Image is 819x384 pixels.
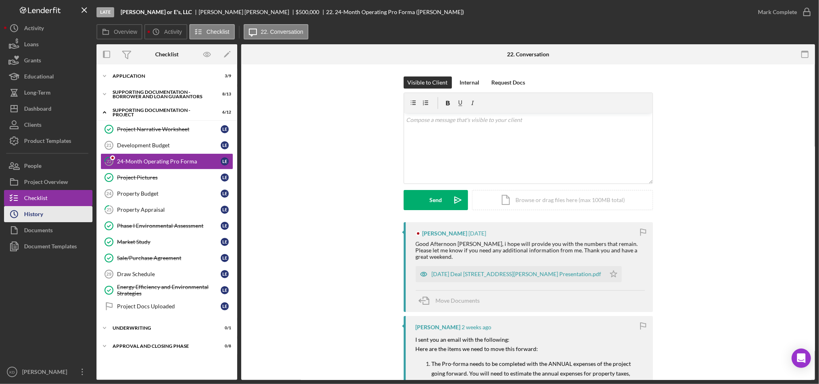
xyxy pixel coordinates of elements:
[221,141,229,149] div: L E
[101,282,233,298] a: Energy Efficiency and Environmental StrategiesLE
[107,207,111,212] tspan: 25
[101,298,233,314] a: Project Docs UploadedLE
[416,345,538,352] span: Here are the items we need to move this forward:
[436,297,480,304] span: Move Documents
[221,270,229,278] div: L E
[221,302,229,310] div: L E
[144,24,187,39] button: Activity
[423,230,468,237] div: [PERSON_NAME]
[432,271,601,277] div: [DATE] Deal [STREET_ADDRESS][PERSON_NAME] Presentation.pdf
[750,4,815,20] button: Mark Complete
[24,133,71,151] div: Product Templates
[113,326,211,330] div: Underwriting
[416,241,645,260] div: Good Afternoon [PERSON_NAME], i hope will provide you with the numbers that remain. Please let me...
[244,24,309,39] button: 22. Conversation
[117,206,221,213] div: Property Appraisal
[117,142,221,149] div: Development Budget
[117,174,221,181] div: Project Pictures
[117,271,221,277] div: Draw Schedule
[4,20,92,36] button: Activity
[24,101,51,119] div: Dashboard
[189,24,235,39] button: Checklist
[4,190,92,206] button: Checklist
[792,349,811,368] div: Open Intercom Messenger
[404,76,452,89] button: Visible to Client
[4,364,92,380] button: KD[PERSON_NAME]
[221,238,229,246] div: L E
[217,92,231,97] div: 8 / 13
[101,153,233,169] a: 2224-Month Operating Pro FormaLE
[488,76,530,89] button: Request Docs
[101,186,233,202] a: 24Property BudgetLE
[217,74,231,78] div: 3 / 9
[107,272,111,277] tspan: 29
[221,206,229,214] div: L E
[101,121,233,137] a: Project Narrative WorksheetLE
[199,9,296,15] div: [PERSON_NAME] [PERSON_NAME]
[4,133,92,149] button: Product Templates
[117,239,221,245] div: Market Study
[462,324,492,330] time: 2025-09-18 14:40
[416,291,488,311] button: Move Documents
[101,250,233,266] a: Sale/Purchase AgreementLE
[4,174,92,190] a: Project Overview
[207,29,230,35] label: Checklist
[221,157,229,165] div: L E
[96,7,114,17] div: Late
[121,9,192,15] b: [PERSON_NAME] or E's, LLC
[101,202,233,218] a: 25Property AppraisalLE
[117,303,221,310] div: Project Docs Uploaded
[4,36,92,52] button: Loans
[4,206,92,222] button: History
[117,190,221,197] div: Property Budget
[217,326,231,330] div: 0 / 1
[96,24,142,39] button: Overview
[24,85,51,103] div: Long-Term
[221,286,229,294] div: L E
[4,101,92,117] button: Dashboard
[117,284,221,297] div: Energy Efficiency and Environmental Strategies
[758,4,797,20] div: Mark Complete
[456,76,484,89] button: Internal
[9,370,14,374] text: KD
[296,8,320,15] span: $500,000
[20,364,72,382] div: [PERSON_NAME]
[164,29,182,35] label: Activity
[101,169,233,186] a: Project PicturesLE
[416,266,622,282] button: [DATE] Deal [STREET_ADDRESS][PERSON_NAME] Presentation.pdf
[24,52,41,70] div: Grants
[107,159,111,164] tspan: 22
[24,36,39,54] div: Loans
[24,238,77,256] div: Document Templates
[114,29,137,35] label: Overview
[4,117,92,133] button: Clients
[113,90,211,99] div: Supporting Documentation - Borrower and Loan Guarantors
[221,173,229,182] div: L E
[4,238,92,254] button: Document Templates
[429,190,442,210] div: Send
[24,117,41,135] div: Clients
[326,9,464,15] div: 22. 24-Month Operating Pro Forma ([PERSON_NAME])
[117,223,221,229] div: Phase I Environmental Assessment
[24,174,68,192] div: Project Overview
[24,68,54,87] div: Educational
[101,234,233,250] a: Market StudyLE
[416,336,510,343] span: I sent you an email with the following:
[4,222,92,238] button: Documents
[113,74,211,78] div: Application
[4,85,92,101] a: Long-Term
[217,110,231,115] div: 6 / 12
[221,222,229,230] div: L E
[24,222,53,240] div: Documents
[4,68,92,85] button: Educational
[113,344,211,349] div: Approval and Closing Phase
[155,51,179,58] div: Checklist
